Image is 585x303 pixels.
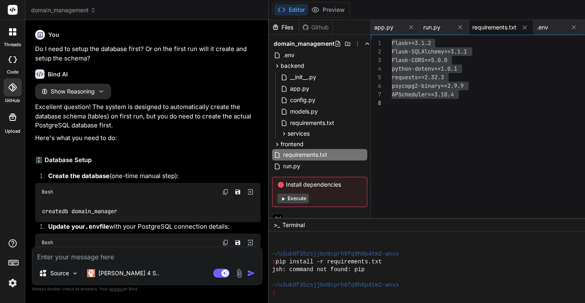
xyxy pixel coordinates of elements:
[42,222,261,234] li: with your PostgreSQL connection details:
[7,69,18,76] label: code
[48,172,109,180] strong: Create the database
[371,47,381,56] div: 2
[274,221,280,229] span: >_
[288,129,310,138] span: services
[277,180,362,189] span: Install dependencies
[392,39,431,47] span: Flask==3.1.2
[98,269,159,277] p: [PERSON_NAME] 4 S..
[472,23,516,31] span: requirements.txt
[392,65,457,72] span: python-dotenv==1.0.1
[109,286,124,291] span: privacy
[289,118,335,128] span: requirements.txt
[272,289,275,297] span: ❯
[371,90,381,99] div: 7
[274,4,308,16] button: Editor
[392,91,454,98] span: APScheduler==3.10.4
[222,239,229,246] img: copy
[272,258,275,266] span: ❯
[48,70,68,78] h6: Bind AI
[272,266,365,274] span: jsh: command not found: pip
[87,269,95,277] img: Claude 4 Sonnet
[423,23,440,31] span: run.py
[35,134,261,143] p: Here's what you need to do:
[274,40,335,48] span: domain_management
[281,62,304,70] span: backend
[282,221,305,229] span: Terminal
[371,56,381,65] div: 3
[269,23,299,31] div: Files
[371,65,381,73] div: 4
[247,188,254,196] img: Open in Browser
[276,258,382,266] span: pip install -r requirements.txt
[35,156,261,165] h2: 🗄️ Database Setup
[374,23,393,31] span: app.py
[281,140,304,148] span: frontend
[308,4,348,16] button: Preview
[289,72,317,82] span: __init__.py
[232,186,243,198] button: Save file
[289,95,316,105] span: config.py
[272,281,399,289] span: ~/u3uk0f35zsjjbn9cprh6fq9h0p4tm2-wnxx
[247,239,254,246] img: Open in Browser
[289,107,319,116] span: models.py
[32,285,262,293] p: Always double-check its answers. Your in Bind
[537,23,548,31] span: .env
[392,82,464,89] span: psycopg2-binary==2.9.9
[222,189,229,195] img: copy
[48,223,109,230] strong: Update your file
[35,102,261,130] p: Excellent question! The system is designed to automatically create the database schema (tables) o...
[234,269,244,278] img: attachment
[48,31,59,39] h6: You
[85,223,100,231] code: .env
[282,150,328,160] span: requirements.txt
[392,48,467,55] span: Flask-SQLAlchemy==3.1.1
[42,239,53,246] span: Bash
[5,128,20,135] label: Upload
[5,97,20,104] label: GitHub
[247,269,255,277] img: icon
[272,250,399,258] span: ~/u3uk0f35zsjjbn9cprh6fq9h0p4tm2-wnxx
[299,23,333,31] div: Github
[50,269,69,277] p: Source
[6,276,20,290] img: settings
[282,161,301,171] span: run.py
[282,50,295,60] span: .env
[371,39,381,47] div: 1
[289,84,310,94] span: app.py
[277,194,309,203] button: Execute
[371,99,381,107] div: 8
[35,45,261,63] p: Do I need to setup the database first? Or on the first run will it create and setup the schema?
[4,41,21,48] label: threads
[42,172,261,183] li: (one-time manual step):
[392,56,447,64] span: Flask-CORS==5.0.0
[371,82,381,90] div: 6
[31,6,96,14] span: domain_management
[42,207,118,216] code: createdb domain_manager
[42,189,53,195] span: Bash
[232,237,243,248] button: Save file
[51,88,95,95] span: Show Reasoning
[71,270,78,277] img: Pick Models
[35,84,111,99] button: Show Reasoning
[392,74,444,81] span: requests==2.32.3
[371,73,381,82] div: 5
